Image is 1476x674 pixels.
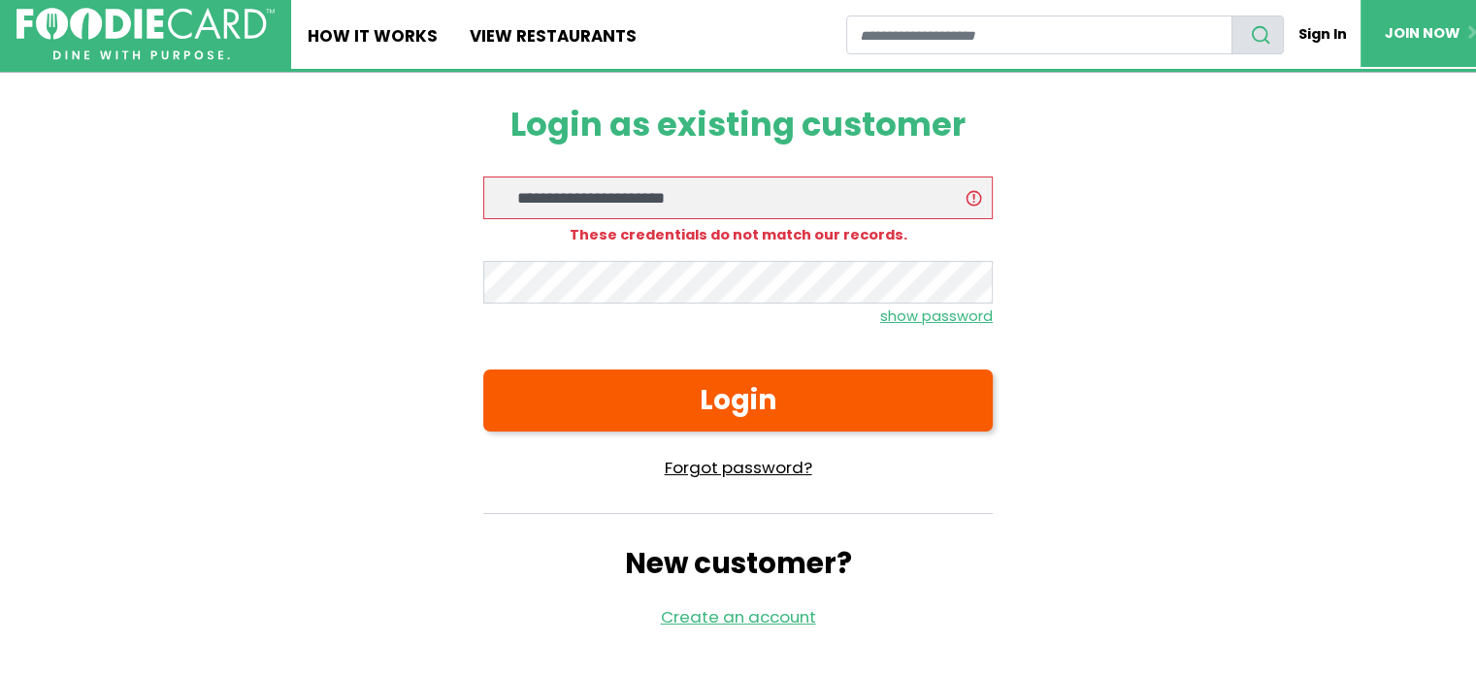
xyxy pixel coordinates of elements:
[483,456,993,480] a: Forgot password?
[570,225,907,244] strong: These credentials do not match our records.
[1231,16,1284,54] button: search
[661,605,816,628] a: Create an account
[846,16,1232,54] input: restaurant search
[483,369,993,432] button: Login
[1284,16,1361,53] a: Sign In
[483,546,993,580] h2: New customer?
[880,306,993,326] small: show password
[16,8,275,60] img: FoodieCard; Eat, Drink, Save, Donate
[483,106,993,144] h1: Login as existing customer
